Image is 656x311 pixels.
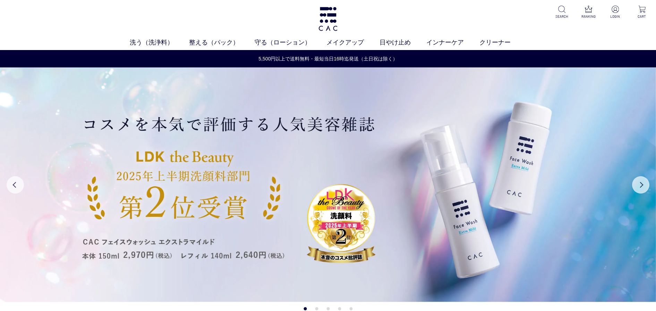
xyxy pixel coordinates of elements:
a: インナーケア [426,38,479,47]
a: 守る（ローション） [255,38,326,47]
a: クリーナー [479,38,526,47]
button: Next [632,176,649,194]
button: 1 of 5 [304,307,307,310]
p: LOGIN [607,14,624,19]
button: 3 of 5 [326,307,330,310]
button: 4 of 5 [338,307,341,310]
button: 5 of 5 [349,307,352,310]
a: CART [633,6,650,19]
a: 5,500円以上で送料無料・最短当日16時迄発送（土日祝は除く） [0,55,656,63]
a: LOGIN [607,6,624,19]
a: SEARCH [553,6,570,19]
a: 洗う（洗浄料） [130,38,189,47]
a: メイクアップ [326,38,380,47]
p: CART [633,14,650,19]
a: 日やけ止め [380,38,426,47]
img: logo [317,7,339,31]
a: RANKING [580,6,597,19]
button: Previous [7,176,24,194]
button: 2 of 5 [315,307,318,310]
a: 整える（パック） [189,38,255,47]
p: SEARCH [553,14,570,19]
p: RANKING [580,14,597,19]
